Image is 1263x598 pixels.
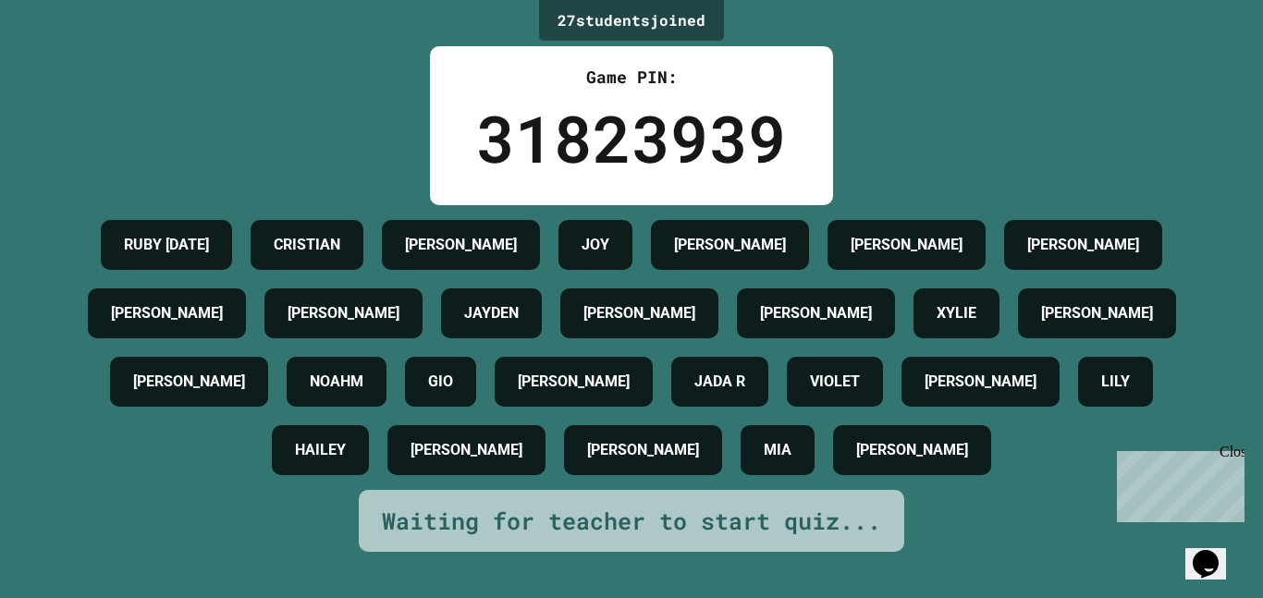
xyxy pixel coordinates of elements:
iframe: chat widget [1110,444,1245,522]
div: Game PIN: [476,65,787,90]
iframe: chat widget [1185,524,1245,580]
h4: VIOLET [810,371,860,393]
h4: LILY [1101,371,1130,393]
h4: JAYDEN [464,302,519,324]
h4: MIA [764,439,791,461]
h4: [PERSON_NAME] [288,302,399,324]
h4: [PERSON_NAME] [760,302,872,324]
div: Chat with us now!Close [7,7,128,117]
h4: HAILEY [295,439,346,461]
h4: [PERSON_NAME] [111,302,223,324]
h4: RUBY [DATE] [124,234,209,256]
h4: [PERSON_NAME] [411,439,522,461]
h4: GIO [428,371,453,393]
h4: NOAHM [310,371,363,393]
h4: [PERSON_NAME] [583,302,695,324]
h4: XYLIE [937,302,976,324]
h4: JADA R [694,371,745,393]
h4: [PERSON_NAME] [133,371,245,393]
h4: [PERSON_NAME] [925,371,1036,393]
h4: [PERSON_NAME] [856,439,968,461]
h4: CRISTIAN [274,234,340,256]
h4: [PERSON_NAME] [851,234,963,256]
h4: [PERSON_NAME] [587,439,699,461]
h4: [PERSON_NAME] [518,371,630,393]
h4: [PERSON_NAME] [1027,234,1139,256]
h4: JOY [582,234,609,256]
h4: [PERSON_NAME] [674,234,786,256]
h4: [PERSON_NAME] [1041,302,1153,324]
div: Waiting for teacher to start quiz... [382,504,881,539]
div: 31823939 [476,90,787,187]
h4: [PERSON_NAME] [405,234,517,256]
